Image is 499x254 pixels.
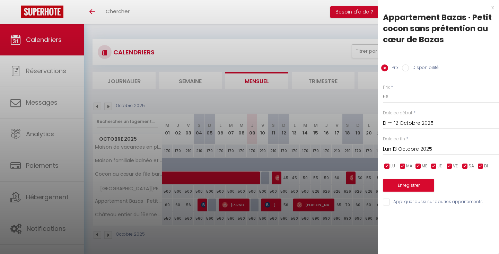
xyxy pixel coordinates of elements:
div: x [378,3,494,12]
span: MA [406,163,412,169]
label: Prix [388,64,399,72]
span: DI [484,163,488,169]
label: Date de début [383,110,412,116]
span: VE [453,163,458,169]
span: LU [391,163,395,169]
button: Enregistrer [383,179,434,192]
span: ME [422,163,427,169]
span: SA [469,163,474,169]
label: Date de fin [383,136,405,142]
label: Disponibilité [409,64,439,72]
span: JE [437,163,442,169]
label: Prix [383,84,390,91]
div: Appartement Bazas · Petit cocon sans prétention au cœur de Bazas [383,12,494,45]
